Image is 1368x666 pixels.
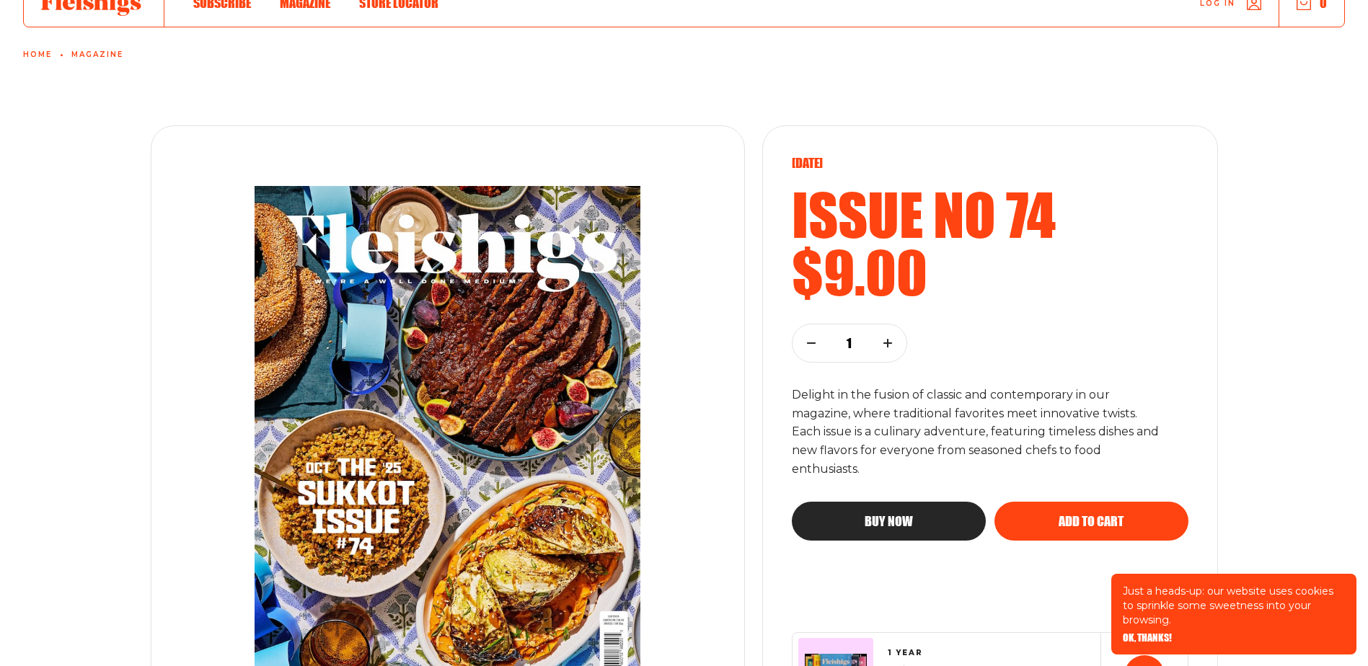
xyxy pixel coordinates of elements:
h2: $9.00 [792,243,1188,301]
button: Buy now [792,502,986,541]
span: 1 YEAR [888,649,959,657]
p: [DATE] [792,155,1188,171]
a: Magazine [71,50,123,59]
p: 1 [840,335,859,351]
p: Delight in the fusion of classic and contemporary in our magazine, where traditional favorites me... [792,386,1164,479]
h2: Issue no 74 [792,185,1188,243]
p: Just a heads-up: our website uses cookies to sprinkle some sweetness into your browsing. [1123,584,1345,627]
span: Buy now [865,515,913,528]
button: OK, THANKS! [1123,633,1172,643]
a: Home [23,50,52,59]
